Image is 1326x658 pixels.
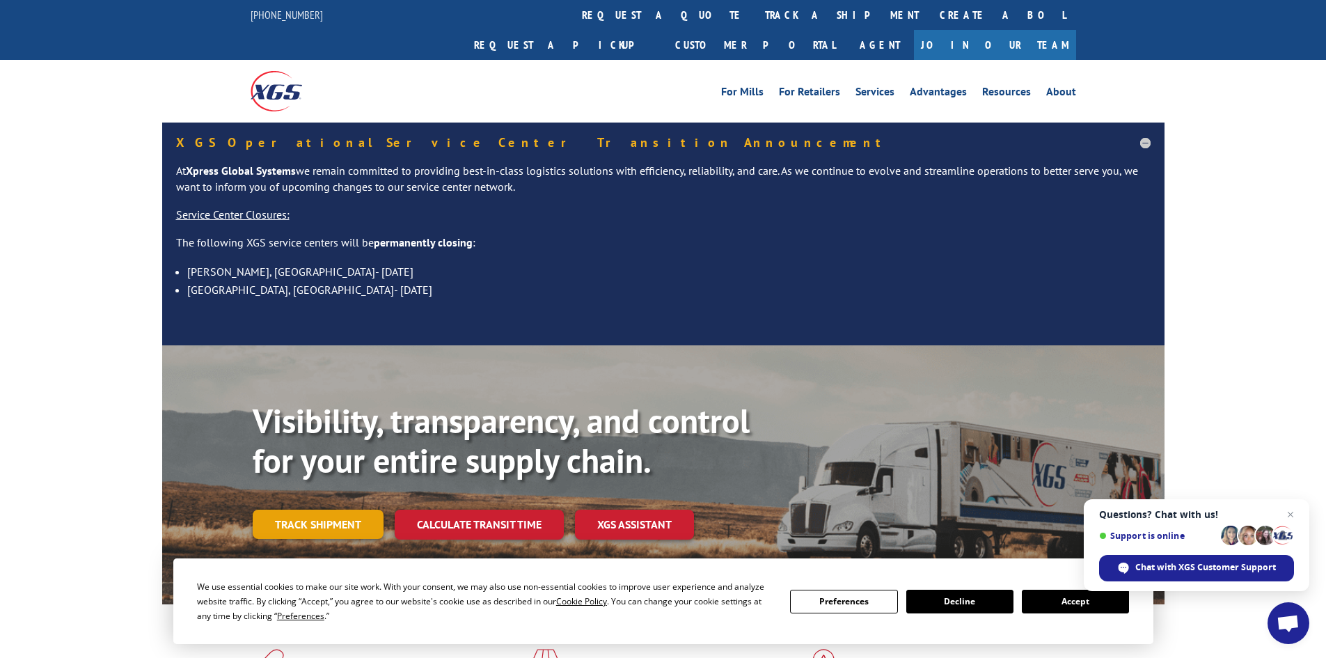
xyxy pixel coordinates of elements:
a: Services [855,86,894,102]
a: XGS ASSISTANT [575,510,694,540]
a: About [1046,86,1076,102]
span: Chat with XGS Customer Support [1099,555,1294,581]
a: [PHONE_NUMBER] [251,8,323,22]
span: Cookie Policy [556,595,607,607]
li: [PERSON_NAME], [GEOGRAPHIC_DATA]- [DATE] [187,263,1151,281]
a: Advantages [910,86,967,102]
strong: permanently closing [374,235,473,249]
a: Resources [982,86,1031,102]
b: Visibility, transparency, and control for your entire supply chain. [253,399,750,483]
a: Agent [846,30,914,60]
a: Request a pickup [464,30,665,60]
li: [GEOGRAPHIC_DATA], [GEOGRAPHIC_DATA]- [DATE] [187,281,1151,299]
button: Accept [1022,590,1129,613]
button: Decline [906,590,1013,613]
a: Customer Portal [665,30,846,60]
a: Open chat [1268,602,1309,644]
strong: Xpress Global Systems [186,164,296,178]
a: Calculate transit time [395,510,564,540]
span: Questions? Chat with us! [1099,509,1294,520]
h5: XGS Operational Service Center Transition Announcement [176,136,1151,149]
span: Support is online [1099,531,1216,541]
p: The following XGS service centers will be : [176,235,1151,263]
span: Chat with XGS Customer Support [1135,561,1276,574]
a: For Mills [721,86,764,102]
div: We use essential cookies to make our site work. With your consent, we may also use non-essential ... [197,579,773,623]
span: Preferences [277,610,324,622]
button: Preferences [790,590,897,613]
a: Track shipment [253,510,384,539]
a: Join Our Team [914,30,1076,60]
div: Cookie Consent Prompt [173,558,1153,644]
u: Service Center Closures: [176,207,290,221]
p: At we remain committed to providing best-in-class logistics solutions with efficiency, reliabilit... [176,163,1151,207]
a: For Retailers [779,86,840,102]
